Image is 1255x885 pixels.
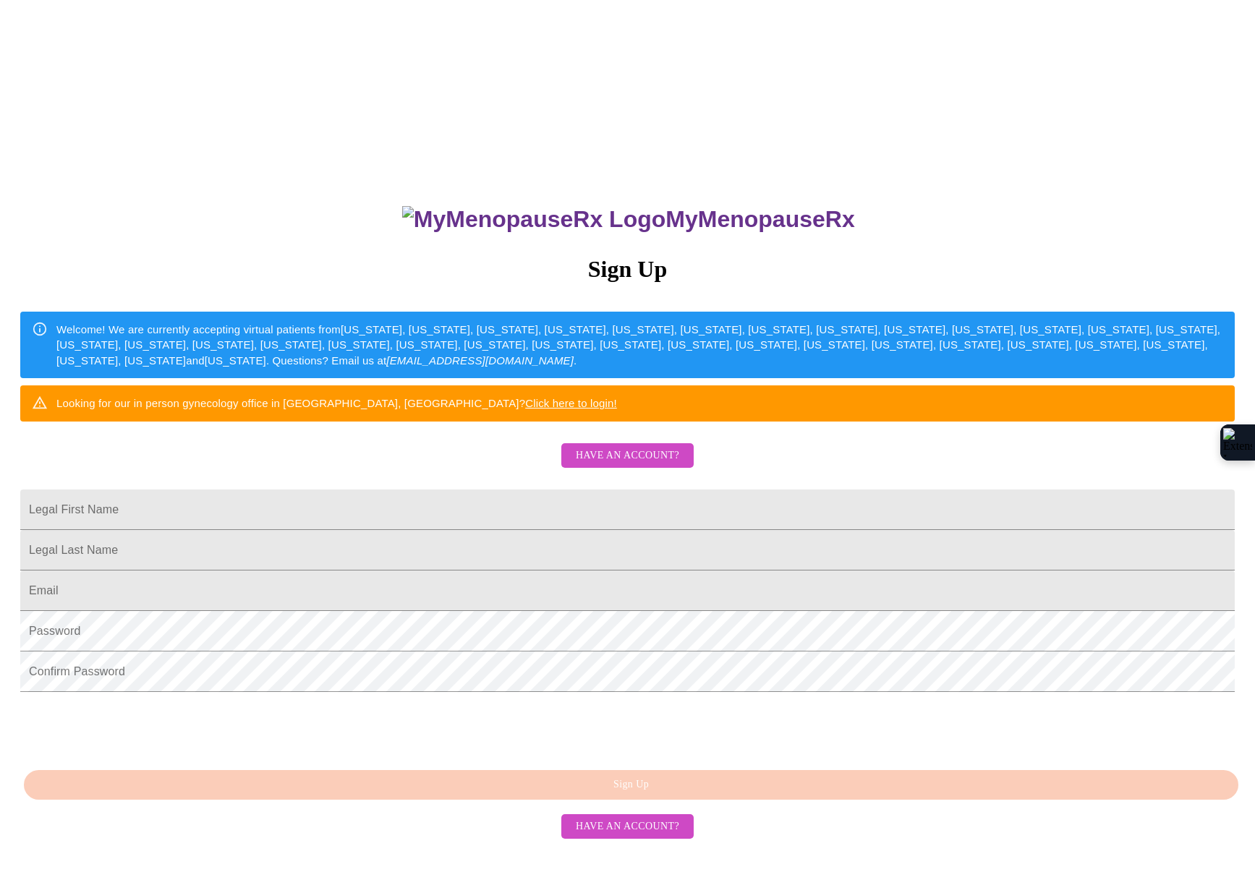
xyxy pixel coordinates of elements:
[576,447,679,465] span: Have an account?
[1223,428,1252,457] img: Extension Icon
[558,458,697,471] a: Have an account?
[22,206,1235,233] h3: MyMenopauseRx
[402,206,665,233] img: MyMenopauseRx Logo
[386,354,574,367] em: [EMAIL_ADDRESS][DOMAIN_NAME]
[56,316,1223,374] div: Welcome! We are currently accepting virtual patients from [US_STATE], [US_STATE], [US_STATE], [US...
[576,818,679,836] span: Have an account?
[525,397,617,409] a: Click here to login!
[558,818,697,831] a: Have an account?
[20,699,240,756] iframe: reCAPTCHA
[56,390,617,416] div: Looking for our in person gynecology office in [GEOGRAPHIC_DATA], [GEOGRAPHIC_DATA]?
[20,256,1235,283] h3: Sign Up
[561,814,694,839] button: Have an account?
[561,443,694,469] button: Have an account?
